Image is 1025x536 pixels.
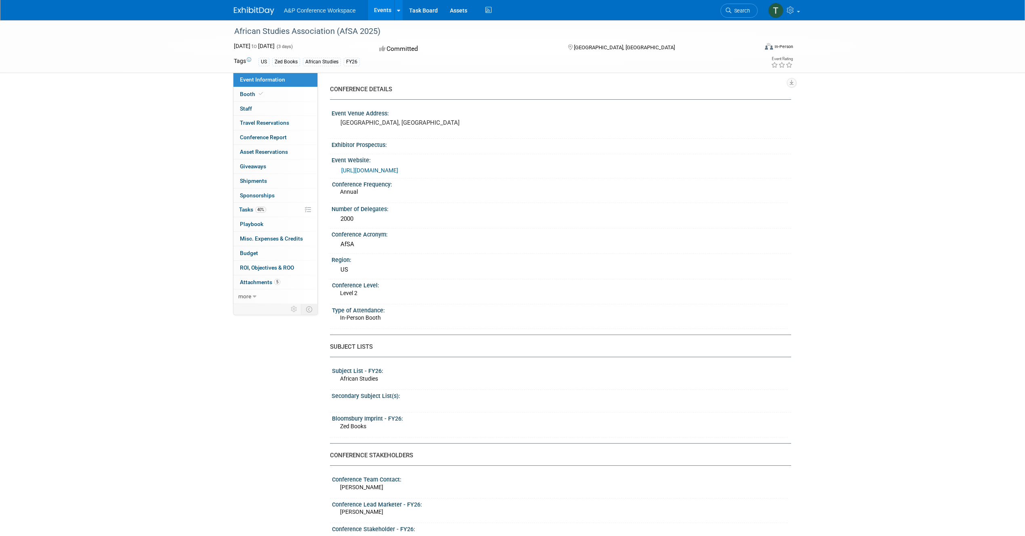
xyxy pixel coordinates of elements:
div: Conference Lead Marketer - FY26: [332,498,788,509]
div: Conference Stakeholder - FY26: [332,523,788,533]
div: Committed [377,42,555,56]
span: ROI, Objectives & ROO [240,264,294,271]
a: Staff [233,102,317,116]
div: CONFERENCE DETAILS [330,85,785,94]
div: 2000 [338,213,785,225]
span: In-Person Booth [340,314,381,321]
div: Conference Team Contact: [332,473,788,484]
span: Conference Report [240,134,287,140]
div: Exhibitor Prospectus: [332,139,791,149]
div: Event Rating [771,57,793,61]
a: Travel Reservations [233,116,317,130]
div: African Studies [303,58,341,66]
div: Conference Level: [332,279,788,289]
div: US [258,58,269,66]
span: 40% [255,207,266,213]
span: Playbook [240,221,263,227]
span: Level 2 [340,290,357,296]
img: Tia Ali [768,3,783,18]
div: Bloomsbury Imprint - FY26: [332,412,788,423]
span: African Studies [340,375,378,382]
div: Zed Books [272,58,300,66]
a: Search [720,4,758,18]
a: Shipments [233,174,317,188]
pre: [GEOGRAPHIC_DATA], [GEOGRAPHIC_DATA] [340,119,514,126]
a: Booth [233,87,317,101]
span: more [238,293,251,299]
td: Toggle Event Tabs [301,304,318,314]
span: Sponsorships [240,192,275,199]
span: Travel Reservations [240,119,289,126]
span: [PERSON_NAME] [340,509,383,515]
span: Booth [240,91,265,97]
div: African Studies Association (AfSA 2025) [231,24,746,39]
div: FY26 [344,58,360,66]
td: Tags [234,57,251,66]
span: to [250,43,258,49]
div: In-Person [774,44,793,50]
div: Secondary Subject List(s): [332,390,791,400]
a: Event Information [233,73,317,87]
div: CONFERENCE STAKEHOLDERS [330,451,785,460]
span: 5 [274,279,280,285]
div: Event Website: [332,154,791,164]
span: [PERSON_NAME] [340,484,383,490]
span: Misc. Expenses & Credits [240,235,303,242]
a: more [233,289,317,304]
span: Asset Reservations [240,149,288,155]
a: [URL][DOMAIN_NAME] [341,167,398,174]
span: Attachments [240,279,280,285]
a: Conference Report [233,130,317,144]
span: Zed Books [340,423,366,429]
span: Budget [240,250,258,256]
div: Subject List - FY26: [332,365,788,375]
a: Budget [233,246,317,260]
div: Number of Delegates: [332,203,791,213]
div: Conference Acronym: [332,228,791,239]
div: AfSA [338,238,785,251]
a: Playbook [233,217,317,231]
img: ExhibitDay [234,7,274,15]
div: Region: [332,254,791,264]
a: Sponsorships [233,188,317,203]
a: ROI, Objectives & ROO [233,261,317,275]
span: Event Information [240,76,285,83]
td: Personalize Event Tab Strip [287,304,301,314]
span: Tasks [239,206,266,213]
span: Annual [340,188,358,195]
span: Staff [240,105,252,112]
span: [GEOGRAPHIC_DATA], [GEOGRAPHIC_DATA] [574,44,675,50]
div: Event Venue Address: [332,107,791,117]
a: Attachments5 [233,275,317,289]
span: Shipments [240,178,267,184]
span: Giveaways [240,163,266,170]
span: Search [731,8,750,14]
a: Misc. Expenses & Credits [233,232,317,246]
div: US [338,264,785,276]
a: Tasks40% [233,203,317,217]
div: Conference Frequency: [332,178,788,188]
span: A&P Conference Workspace [284,7,356,14]
img: Format-Inperson.png [765,43,773,50]
span: (3 days) [276,44,293,49]
a: Giveaways [233,159,317,174]
a: Asset Reservations [233,145,317,159]
div: Event Format [710,42,793,54]
div: SUBJECT LISTS [330,343,785,351]
span: [DATE] [DATE] [234,43,275,49]
div: Type of Attendance: [332,304,788,314]
i: Booth reservation complete [259,92,263,96]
